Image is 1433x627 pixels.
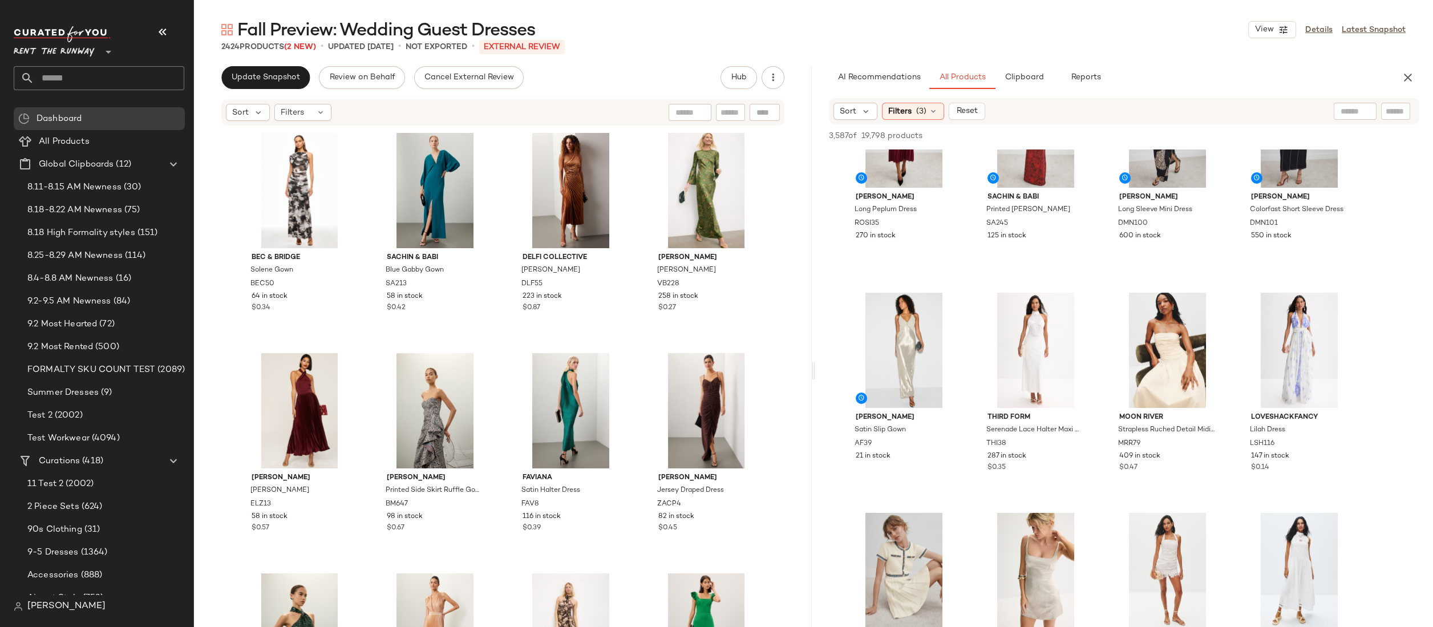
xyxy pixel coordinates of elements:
[63,478,94,491] span: (2002)
[250,499,271,509] span: ELZ13
[1118,425,1215,435] span: Strapless Ruched Detail Midi Dress
[281,107,304,119] span: Filters
[837,73,921,82] span: AI Recommendations
[523,253,619,263] span: DELFI Collective
[658,253,754,263] span: [PERSON_NAME]
[986,219,1008,229] span: SA245
[939,73,986,82] span: All Products
[829,130,857,142] span: 3,587 of
[855,205,917,215] span: Long Peplum Dress
[916,106,926,118] span: (3)
[27,432,90,445] span: Test Workwear
[242,133,357,248] img: BEC50.jpg
[1118,439,1140,449] span: MRR79
[888,106,912,118] span: Filters
[658,473,754,483] span: [PERSON_NAME]
[523,523,541,533] span: $0.39
[237,19,535,42] span: Fall Preview: Wedding Guest Dresses
[387,512,423,522] span: 98 in stock
[387,473,483,483] span: [PERSON_NAME]
[424,73,514,82] span: Cancel External Review
[27,226,135,240] span: 8.18 High Formality styles
[987,231,1026,241] span: 125 in stock
[221,24,233,35] img: svg%3e
[37,112,82,126] span: Dashboard
[986,425,1083,435] span: Serenade Lace Halter Maxi Dress
[1250,425,1285,435] span: Lilah Dress
[39,158,114,171] span: Global Clipboards
[82,523,100,536] span: (31)
[856,192,952,203] span: [PERSON_NAME]
[27,600,106,613] span: [PERSON_NAME]
[27,478,63,491] span: 11 Test 2
[27,249,123,262] span: 8.25-8.29 AM Newness
[90,432,120,445] span: (4094)
[1250,439,1274,449] span: LSH116
[232,107,249,119] span: Sort
[1251,412,1347,423] span: LoveShackFancy
[657,279,679,289] span: VB228
[79,546,108,559] span: (1364)
[14,26,111,42] img: cfy_white_logo.C9jOOHJF.svg
[27,181,122,194] span: 8.11-8.15 AM Newness
[27,204,122,217] span: 8.18-8.22 AM Newness
[1118,219,1148,229] span: DMN100
[1248,21,1296,38] button: View
[978,293,1093,408] img: THI38.jpg
[27,318,97,331] span: 9.2 Most Hearted
[386,265,444,276] span: Blue Gabby Gown
[658,512,694,522] span: 82 in stock
[731,73,747,82] span: Hub
[414,66,524,89] button: Cancel External Review
[855,425,906,435] span: Satin Slip Gown
[284,43,316,51] span: (2 New)
[472,40,475,54] span: •
[1250,205,1343,215] span: Colorfast Short Sleeve Dress
[1119,231,1161,241] span: 600 in stock
[987,192,1084,203] span: Sachin & Babi
[27,569,79,582] span: Accessories
[252,523,269,533] span: $0.57
[386,486,482,496] span: Printed Side Skirt Ruffle Gown
[1119,463,1138,473] span: $0.47
[658,292,698,302] span: 258 in stock
[27,592,80,605] span: Airport Style
[523,303,540,313] span: $0.87
[387,523,404,533] span: $0.67
[523,512,561,522] span: 116 in stock
[398,40,401,54] span: •
[242,353,357,468] img: ELZ13.jpg
[79,500,103,513] span: (624)
[114,272,132,285] span: (16)
[27,409,52,422] span: Test 2
[649,133,763,248] img: VB228.jpg
[155,363,185,377] span: (2089)
[521,499,539,509] span: FAV8
[93,341,119,354] span: (500)
[658,523,677,533] span: $0.45
[79,569,103,582] span: (888)
[231,73,300,82] span: Update Snapshot
[513,353,628,468] img: FAV8.jpg
[386,499,408,509] span: BM647
[1342,24,1406,36] a: Latest Snapshot
[658,303,675,313] span: $0.27
[856,412,952,423] span: [PERSON_NAME]
[328,41,394,53] p: updated [DATE]
[27,500,79,513] span: 2 Piece Sets
[1254,25,1274,34] span: View
[80,455,103,468] span: (418)
[386,279,407,289] span: SA213
[52,409,83,422] span: (2002)
[250,486,309,496] span: [PERSON_NAME]
[321,40,323,54] span: •
[387,253,483,263] span: Sachin & Babi
[1251,231,1292,241] span: 550 in stock
[14,602,23,611] img: svg%3e
[252,303,270,313] span: $0.34
[221,41,316,53] div: Products
[1242,293,1357,408] img: LSH116.jpg
[1110,293,1225,408] img: MRR79.jpg
[649,353,763,468] img: ZACP4.jpg
[513,133,628,248] img: DLF55.jpg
